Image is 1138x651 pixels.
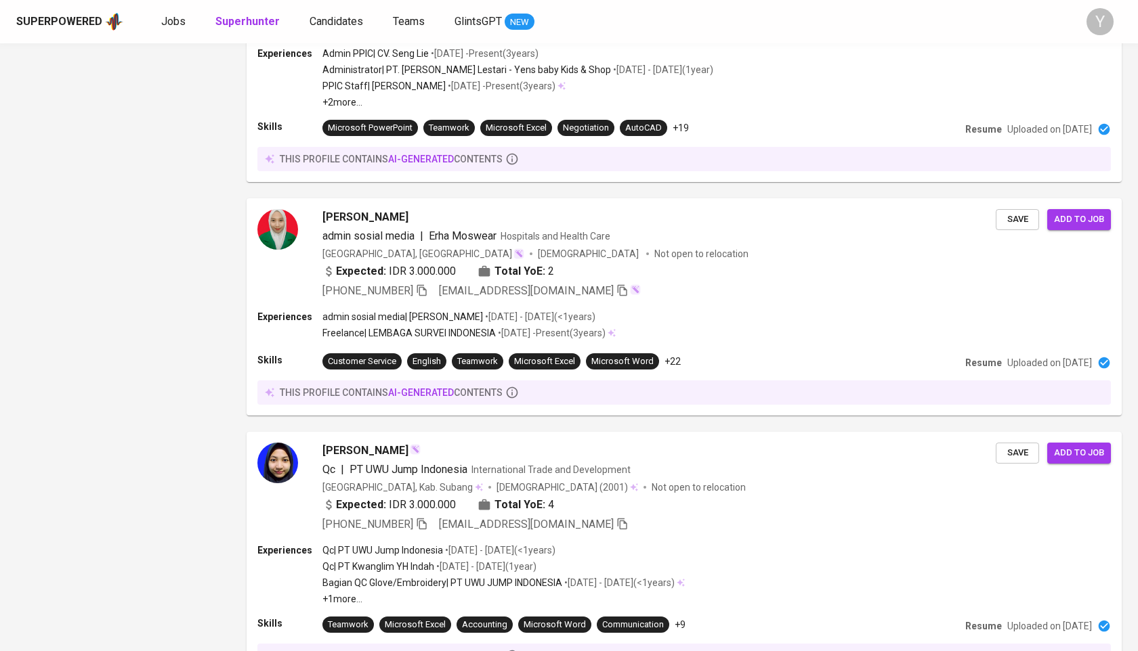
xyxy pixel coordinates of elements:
img: magic_wand.svg [630,284,641,295]
p: Resume [965,619,1002,633]
p: • [DATE] - [DATE] ( <1 years ) [483,310,595,323]
img: magic_wand.svg [513,248,524,259]
div: Microsoft PowerPoint [328,122,413,135]
p: Uploaded on [DATE] [1007,122,1092,136]
button: Save [996,209,1039,230]
p: • [DATE] - [DATE] ( 1 year ) [611,63,713,76]
p: • [DATE] - [DATE] ( 1 year ) [434,560,536,573]
b: Expected: [336,263,386,279]
p: Resume [965,122,1002,136]
button: Add to job [1047,209,1111,230]
span: NEW [505,16,534,29]
span: Jobs [161,15,186,28]
p: +9 [675,618,686,631]
span: Erha Moswear [429,229,497,242]
span: | [341,462,344,478]
span: Add to job [1054,445,1104,461]
div: Microsoft Word [591,355,654,368]
div: Microsoft Excel [385,619,446,631]
a: [PERSON_NAME]admin sosial media|Erha MoswearHospitals and Health Care[GEOGRAPHIC_DATA], [GEOGRAPH... [247,198,1122,416]
span: AI-generated [388,387,454,398]
p: Uploaded on [DATE] [1007,619,1092,633]
p: Not open to relocation [654,247,749,261]
p: • [DATE] - Present ( 3 years ) [446,79,555,93]
span: [PERSON_NAME] [322,443,408,459]
button: Add to job [1047,443,1111,464]
span: [EMAIL_ADDRESS][DOMAIN_NAME] [439,284,614,297]
p: this profile contains contents [280,386,503,399]
span: AI-generated [388,154,454,164]
p: Skills [257,353,322,367]
div: [GEOGRAPHIC_DATA], [GEOGRAPHIC_DATA] [322,247,524,261]
div: Communication [602,619,664,631]
span: Teams [393,15,425,28]
p: +2 more ... [322,95,713,109]
span: Candidates [310,15,363,28]
div: Negotiation [563,122,609,135]
span: Save [1003,212,1032,227]
span: [PHONE_NUMBER] [322,284,413,297]
div: Superpowered [16,14,102,30]
p: admin sosial media | [PERSON_NAME] [322,310,483,323]
div: Microsoft Excel [514,355,575,368]
div: Microsoft Word [524,619,586,631]
div: Y [1087,8,1114,35]
div: Microsoft Excel [486,122,547,135]
span: 2 [548,263,554,279]
a: Candidates [310,14,366,30]
div: Teamwork [328,619,368,631]
div: Customer Service [328,355,396,368]
span: GlintsGPT [455,15,502,28]
div: AutoCAD [625,122,662,135]
p: • [DATE] - [DATE] ( <1 years ) [443,543,555,557]
img: 0cdbd4b8a106faa449ac12f108de5d0b.jpeg [257,209,298,250]
img: magic_wand.svg [410,444,421,455]
p: +22 [665,355,681,368]
p: Admin PPIC | CV. Seng Lie [322,47,429,60]
span: PT UWU Jump Indonesia [350,463,467,476]
span: Qc [322,463,335,476]
div: Teamwork [457,355,498,368]
button: Save [996,443,1039,464]
a: Superhunter [215,14,282,30]
p: Skills [257,616,322,630]
p: Administrator | PT. [PERSON_NAME] Lestari - Yens baby Kids & Shop [322,63,611,76]
b: Expected: [336,497,386,513]
div: (2001) [497,480,638,494]
span: Hospitals and Health Care [501,231,610,242]
p: Skills [257,120,322,133]
div: Accounting [462,619,507,631]
span: | [420,228,423,244]
span: [EMAIL_ADDRESS][DOMAIN_NAME] [439,518,614,531]
p: Qc | PT Kwanglim YH Indah [322,560,434,573]
a: Jobs [161,14,188,30]
span: [DEMOGRAPHIC_DATA] [497,480,599,494]
b: Total YoE: [494,263,545,279]
a: Superpoweredapp logo [16,12,123,32]
p: Qc | PT UWU Jump Indonesia [322,543,443,557]
p: +1 more ... [322,592,685,606]
a: Teams [393,14,427,30]
img: 154161602f129514800defbf8831d266.png [257,443,298,483]
span: [DEMOGRAPHIC_DATA] [538,247,641,261]
a: GlintsGPT NEW [455,14,534,30]
div: IDR 3.000.000 [322,497,456,513]
p: Bagian QC Glove/Embroidery | PT UWU JUMP INDONESIA [322,576,562,589]
p: • [DATE] - [DATE] ( <1 years ) [562,576,675,589]
img: app logo [105,12,123,32]
div: Teamwork [429,122,469,135]
div: English [413,355,441,368]
p: +19 [673,121,689,135]
div: IDR 3.000.000 [322,263,456,279]
div: [GEOGRAPHIC_DATA], Kab. Subang [322,480,483,494]
p: PPIC Staff | [PERSON_NAME] [322,79,446,93]
span: [PHONE_NUMBER] [322,518,413,531]
b: Superhunter [215,15,280,28]
span: International Trade and Development [471,464,631,475]
p: • [DATE] - Present ( 3 years ) [496,326,606,340]
p: Experiences [257,47,322,60]
span: Add to job [1054,212,1104,227]
p: Experiences [257,543,322,557]
p: Resume [965,356,1002,369]
span: admin sosial media [322,229,415,242]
